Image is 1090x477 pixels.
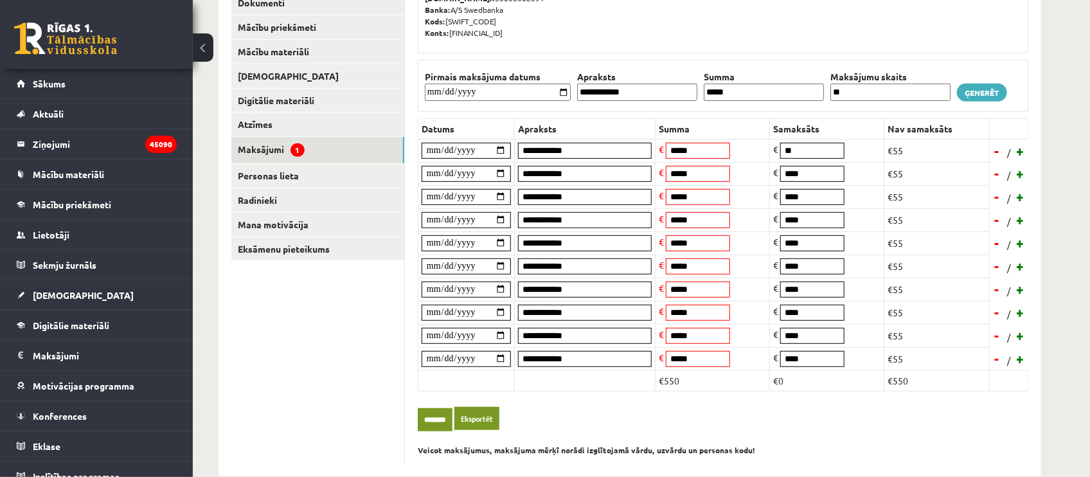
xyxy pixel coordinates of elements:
[773,143,778,155] span: €
[659,282,664,294] span: €
[425,16,445,26] b: Kods:
[773,166,778,178] span: €
[17,69,177,98] a: Sākums
[33,440,60,452] span: Eklase
[425,4,451,15] b: Banka:
[1006,354,1012,367] span: /
[17,371,177,401] a: Motivācijas programma
[231,164,404,188] a: Personas lieta
[773,352,778,363] span: €
[33,319,109,331] span: Digitālie materiāli
[17,129,177,159] a: Ziņojumi45090
[656,118,770,139] th: Summa
[231,15,404,39] a: Mācību priekšmeti
[418,118,515,139] th: Datums
[1006,330,1012,344] span: /
[991,141,1004,161] a: -
[659,213,664,224] span: €
[231,237,404,261] a: Eksāmenu pieteikums
[231,89,404,113] a: Digitālie materiāli
[17,401,177,431] a: Konferences
[1014,349,1027,368] a: +
[884,324,990,347] td: €55
[991,349,1004,368] a: -
[1006,168,1012,182] span: /
[991,233,1004,253] a: -
[773,190,778,201] span: €
[33,199,111,210] span: Mācību priekšmeti
[957,84,1007,102] a: Ģenerēt
[884,162,990,185] td: €55
[1006,146,1012,159] span: /
[884,139,990,162] td: €55
[773,236,778,248] span: €
[1006,307,1012,321] span: /
[33,129,177,159] legend: Ziņojumi
[231,40,404,64] a: Mācību materiāli
[773,213,778,224] span: €
[659,190,664,201] span: €
[231,213,404,237] a: Mana motivācija
[1014,256,1027,276] a: +
[884,370,990,391] td: €550
[991,280,1004,299] a: -
[1014,326,1027,345] a: +
[884,301,990,324] td: €55
[33,259,96,271] span: Sekmju žurnāls
[884,255,990,278] td: €55
[1014,187,1027,206] a: +
[418,445,755,455] b: Veicot maksājumus, maksājuma mērķī norādi izglītojamā vārdu, uzvārdu un personas kodu!
[773,328,778,340] span: €
[290,143,305,157] span: 1
[33,108,64,120] span: Aktuāli
[773,259,778,271] span: €
[991,326,1004,345] a: -
[17,250,177,280] a: Sekmju žurnāls
[425,28,449,38] b: Konts:
[991,164,1004,183] a: -
[17,159,177,189] a: Mācību materiāli
[1006,192,1012,205] span: /
[884,231,990,255] td: €55
[991,303,1004,322] a: -
[17,190,177,219] a: Mācību priekšmeti
[773,282,778,294] span: €
[33,410,87,422] span: Konferences
[33,380,134,392] span: Motivācijas programma
[659,236,664,248] span: €
[884,185,990,208] td: €55
[827,70,954,84] th: Maksājumu skaits
[701,70,827,84] th: Summa
[1006,261,1012,274] span: /
[145,136,177,153] i: 45090
[1006,238,1012,251] span: /
[884,278,990,301] td: €55
[884,208,990,231] td: €55
[17,341,177,370] a: Maksājumi
[33,229,69,240] span: Lietotāji
[991,256,1004,276] a: -
[17,99,177,129] a: Aktuāli
[1014,164,1027,183] a: +
[231,64,404,88] a: [DEMOGRAPHIC_DATA]
[991,210,1004,230] a: -
[659,305,664,317] span: €
[17,431,177,461] a: Eklase
[770,370,884,391] td: €0
[17,220,177,249] a: Lietotāji
[884,118,990,139] th: Nav samaksāts
[659,328,664,340] span: €
[1014,210,1027,230] a: +
[1014,303,1027,322] a: +
[659,143,664,155] span: €
[770,118,884,139] th: Samaksāts
[33,168,104,180] span: Mācību materiāli
[33,78,66,89] span: Sākums
[33,341,177,370] legend: Maksājumi
[1006,284,1012,298] span: /
[422,70,574,84] th: Pirmais maksājuma datums
[656,370,770,391] td: €550
[1014,233,1027,253] a: +
[659,166,664,178] span: €
[231,137,404,163] a: Maksājumi1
